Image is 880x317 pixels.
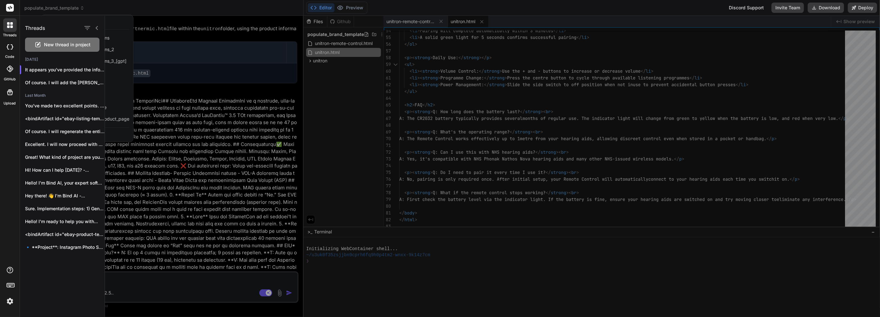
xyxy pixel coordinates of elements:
[5,54,14,59] label: code
[25,167,105,173] p: Hi! How can I help [DATE]? -...
[25,205,105,212] p: Sure. Implementation steps: 1) Generate a complete...
[25,180,105,186] p: Hello! I'm Bind AI, your expert software...
[25,128,105,135] p: Of course. I will regenerate the entire...
[4,77,16,82] label: GitHub
[25,141,105,148] p: Excellent. I will now proceed with updating...
[25,218,105,225] p: Hello! I'm ready to help you with...
[20,93,105,98] h2: Last Month
[25,231,105,238] p: <bindArtifact id="ebay-product-templates" title="eBay Product HTML Templates"> <bindAction...
[25,67,105,73] p: It appears you've provided the information for...
[25,115,105,122] p: <bindArtifact id="ebay-listing-templates-pass-5" title="eBay Listing Templates (Pass 5)">...
[25,103,105,109] p: You've made two excellent points. A "Quick-Start...
[20,57,105,62] h2: [DATE]
[25,193,105,199] p: Hey there! 👋 I'm Bind AI -...
[25,154,105,160] p: Great! What kind of project are you...
[4,101,16,106] label: Upload
[25,244,105,250] p: 🔹 **Project**: Instagram Photo Sharing App 🔧...
[25,24,45,32] h1: Threads
[25,79,105,86] p: Of course. I will add the [PERSON_NAME]...
[4,296,15,307] img: settings
[3,32,17,38] label: threads
[44,41,91,48] span: New thread in project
